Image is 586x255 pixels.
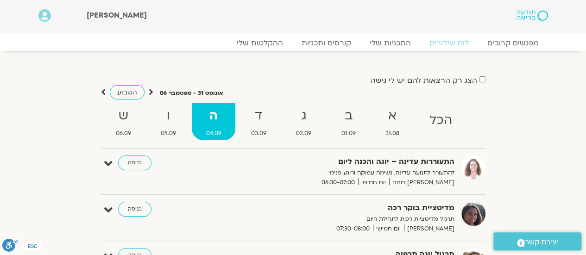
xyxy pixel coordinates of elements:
[102,103,145,140] a: ש06.09
[192,106,235,126] strong: ה
[373,224,404,234] span: יום חמישי
[371,76,477,85] label: הצג רק הרצאות להם יש לי גישה
[415,103,466,140] a: הכל
[87,10,147,20] span: [PERSON_NAME]
[227,202,454,214] strong: מדיטציית בוקר רכה
[415,110,466,131] strong: הכל
[327,106,369,126] strong: ב
[192,103,235,140] a: ה04.09
[227,38,292,48] a: ההקלטות שלי
[102,106,145,126] strong: ש
[237,129,280,138] span: 03.09
[227,168,454,178] p: להתעורר לתנועה עדינה, נשימה עמוקה ורוגע פנימי
[372,106,413,126] strong: א
[333,224,373,234] span: 07:30-08:00
[404,224,454,234] span: [PERSON_NAME]
[117,88,137,97] span: השבוע
[38,38,548,48] nav: Menu
[102,129,145,138] span: 06.09
[118,202,151,217] a: כניסה
[360,38,420,48] a: התכניות שלי
[292,38,360,48] a: קורסים ותכניות
[147,103,190,140] a: ו05.09
[227,214,454,224] p: תרגול מדיטציות רכות לתחילת היום
[372,103,413,140] a: א31.08
[118,155,151,170] a: כניסה
[227,155,454,168] strong: התעוררות עדינה – יוגה והכנה ליום
[192,129,235,138] span: 04.09
[372,129,413,138] span: 31.08
[282,106,325,126] strong: ג
[525,236,558,249] span: יצירת קשר
[110,85,145,100] a: השבוע
[160,88,223,98] p: אוגוסט 31 - ספטמבר 06
[420,38,478,48] a: לוח שידורים
[389,178,454,187] span: [PERSON_NAME] רוחם
[282,103,325,140] a: ג02.09
[478,38,548,48] a: מפגשים קרובים
[327,129,369,138] span: 01.09
[282,129,325,138] span: 02.09
[237,103,280,140] a: ד03.09
[358,178,389,187] span: יום חמישי
[237,106,280,126] strong: ד
[327,103,369,140] a: ב01.09
[147,129,190,138] span: 05.09
[318,178,358,187] span: 06:30-07:00
[493,232,581,250] a: יצירת קשר
[147,106,190,126] strong: ו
